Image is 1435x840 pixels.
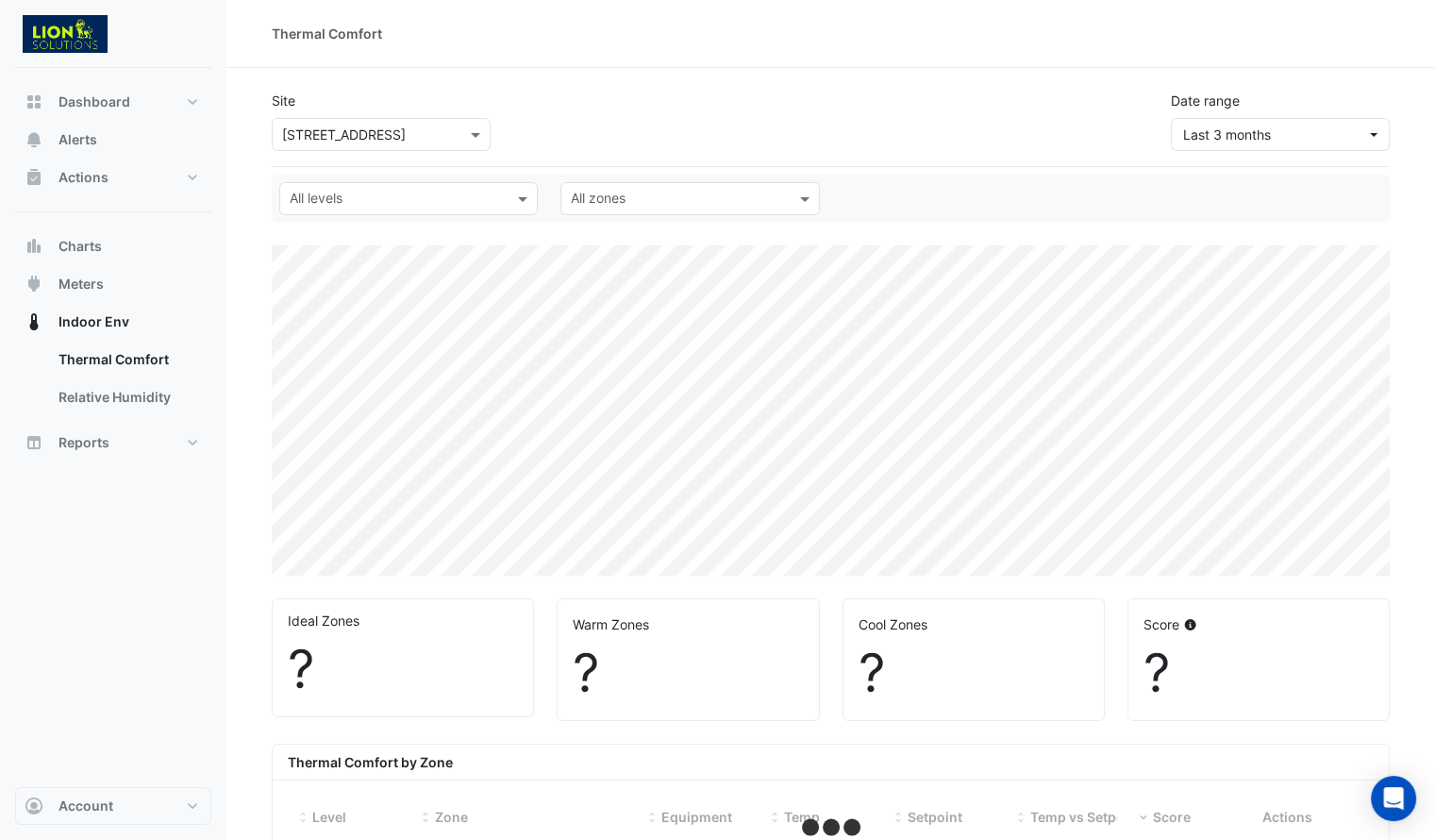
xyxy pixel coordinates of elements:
[25,92,43,111] app-icon: Dashboard
[58,92,130,111] span: Dashboard
[312,809,346,825] span: Level
[784,809,820,825] span: Temp
[1143,642,1374,705] div: ?
[908,809,962,825] span: Setpoint
[1171,118,1390,151] button: Last 3 months
[573,614,803,634] div: Warm Zones
[15,83,211,121] button: Dashboard
[288,638,518,701] div: ?
[58,275,104,294] span: Meters
[58,168,108,187] span: Actions
[15,121,211,159] button: Alerts
[15,787,211,825] button: Account
[23,15,108,53] img: Company Logo
[25,433,43,452] app-icon: Reports
[859,614,1089,634] div: Cool Zones
[1262,809,1312,825] span: Actions
[58,237,102,256] span: Charts
[1183,126,1271,143] span: 01 Jun 25 - 31 Aug 25
[573,642,803,705] div: ?
[15,424,211,462] button: Reports
[58,433,109,452] span: Reports
[58,312,129,331] span: Indoor Env
[272,24,382,43] div: Thermal Comfort
[25,312,43,331] app-icon: Indoor Env
[1171,91,1240,110] label: Date range
[661,809,732,825] span: Equipment
[15,265,211,303] button: Meters
[15,159,211,196] button: Actions
[859,642,1089,705] div: ?
[25,275,43,294] app-icon: Meters
[1143,614,1374,634] div: Score
[43,341,211,378] a: Thermal Comfort
[25,237,43,256] app-icon: Charts
[58,130,97,149] span: Alerts
[15,341,211,424] div: Indoor Env
[568,188,626,212] div: All zones
[58,797,113,815] span: Account
[15,303,211,341] button: Indoor Env
[435,809,468,825] span: Zone
[287,188,342,212] div: All levels
[15,227,211,265] button: Charts
[1153,809,1191,825] span: Score
[1030,809,1142,825] span: Temp vs Setpoint
[43,378,211,416] a: Relative Humidity
[1371,776,1416,821] div: Open Intercom Messenger
[25,130,43,149] app-icon: Alerts
[25,168,43,187] app-icon: Actions
[288,754,453,770] b: Thermal Comfort by Zone
[288,611,518,630] div: Ideal Zones
[272,91,295,110] label: Site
